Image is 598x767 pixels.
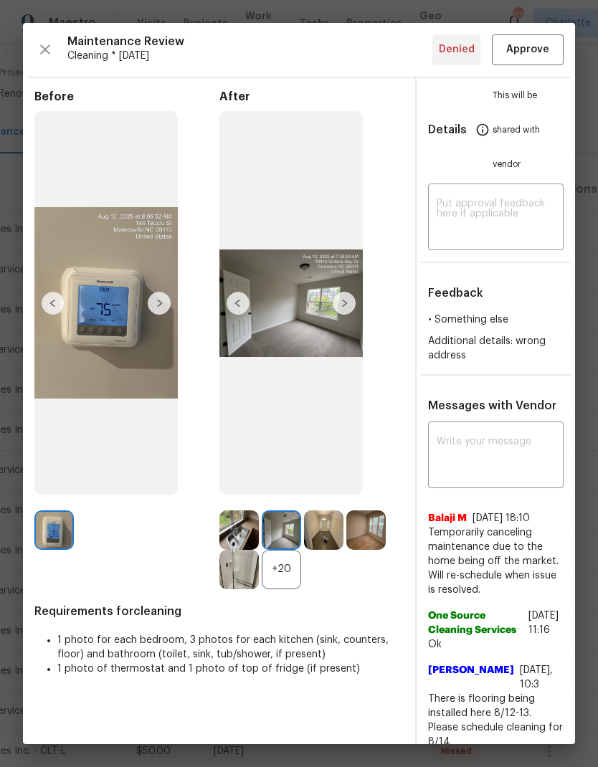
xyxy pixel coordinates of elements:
img: right-chevron-button-url [148,292,171,315]
span: Temporarily canceling maintenance due to the home being off the market. Will re-schedule when iss... [428,525,564,597]
span: [PERSON_NAME] [428,663,514,692]
span: Feedback [428,287,483,299]
span: There is flooring being installed here 8/12-13. Please schedule cleaning for 8/14 [428,692,564,749]
span: One Source Cleaning Services [428,609,523,637]
span: This will be shared with vendor [493,78,564,181]
img: right-chevron-button-url [333,292,356,315]
div: +20 [262,550,301,589]
span: • Something else [428,315,508,325]
span: [DATE] 11:16 [528,611,559,635]
span: Messages with Vendor [428,400,556,411]
span: After [219,90,404,104]
span: Requirements for cleaning [34,604,404,619]
button: Approve [492,34,564,65]
span: [DATE] 18:10 [473,513,530,523]
span: Before [34,90,219,104]
img: left-chevron-button-url [42,292,65,315]
span: Maintenance Review [67,34,432,49]
li: 1 photo for each bedroom, 3 photos for each kitchen (sink, counters, floor) and bathroom (toilet,... [57,633,404,662]
span: Additional details: wrong address [428,336,546,361]
li: 1 photo of thermostat and 1 photo of top of fridge (if present) [57,662,404,676]
img: left-chevron-button-url [227,292,250,315]
span: [DATE], 10:3 [520,665,553,690]
span: Balaji M [428,511,467,525]
span: Approve [506,41,549,59]
span: Cleaning * [DATE] [67,49,432,63]
span: Details [428,113,467,147]
span: Ok [428,637,564,652]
